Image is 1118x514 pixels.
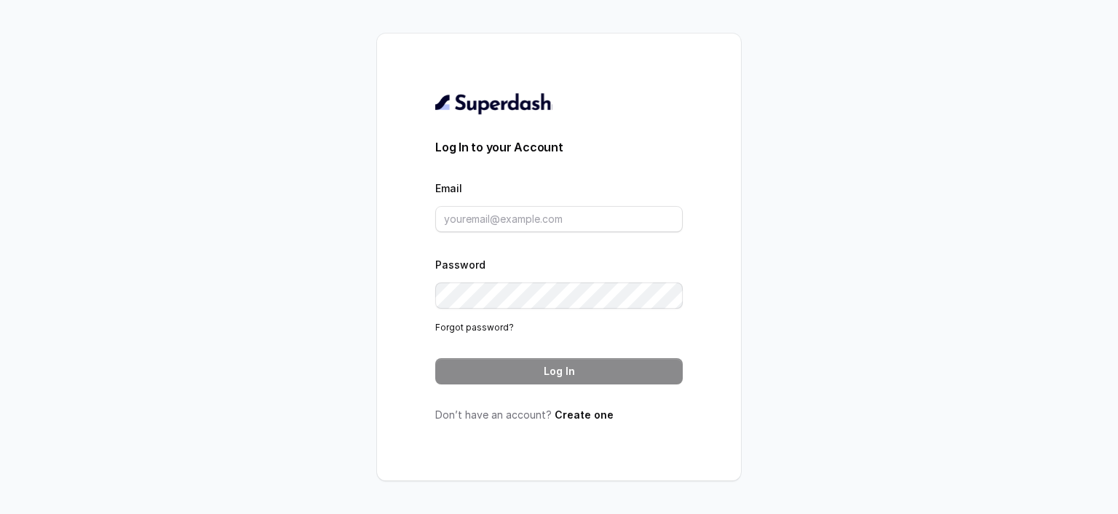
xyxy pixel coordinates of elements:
[435,358,683,384] button: Log In
[435,322,514,333] a: Forgot password?
[435,408,683,422] p: Don’t have an account?
[435,138,683,156] h3: Log In to your Account
[435,92,552,115] img: light.svg
[435,182,462,194] label: Email
[435,258,485,271] label: Password
[555,408,614,421] a: Create one
[435,206,683,232] input: youremail@example.com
